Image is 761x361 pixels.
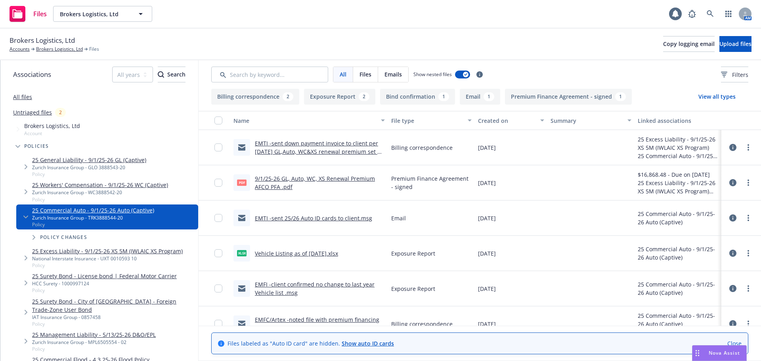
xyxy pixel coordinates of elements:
a: Close [727,339,742,348]
button: Upload files [719,36,751,52]
span: Policy changes [40,235,87,240]
input: Toggle Row Selected [214,143,222,151]
a: Show auto ID cards [342,340,394,347]
a: Switch app [721,6,736,22]
span: Brokers Logistics, Ltd [10,35,75,46]
span: [DATE] [478,285,496,293]
span: Files labeled as "Auto ID card" are hidden. [228,339,394,348]
span: Billing correspondence [391,320,453,328]
span: Policy [32,196,168,203]
a: Files [6,3,50,25]
input: Toggle Row Selected [214,179,222,187]
div: 25 Commercial Auto - 9/1/25-26 Auto (Captive) [638,280,718,297]
div: Zurich Insurance Group - TRK3888544-20 [32,214,154,221]
button: Created on [475,111,547,130]
div: Zurich Insurance Group - GLO 3888543-20 [32,164,146,171]
a: All files [13,93,32,101]
span: Show nested files [413,71,452,78]
span: Exposure Report [391,249,435,258]
div: 2 [283,92,293,101]
a: more [744,248,753,258]
div: 1 [484,92,494,101]
a: 25 Commercial Auto - 9/1/25-26 Auto (Captive) [32,206,154,214]
span: Associations [13,69,51,80]
span: All [340,70,346,78]
span: [DATE] [478,249,496,258]
button: Linked associations [635,111,721,130]
a: more [744,319,753,329]
a: 25 Surety Bond - License bond | Federal Motor Carrier [32,272,177,280]
button: File type [388,111,475,130]
a: more [744,143,753,152]
span: Files [359,70,371,78]
span: Brokers Logistics, Ltd [24,122,80,130]
div: Zurich Insurance Group - MPL6505554 - 02 [32,339,156,346]
span: Email [391,214,406,222]
a: EMTI -sent 25/26 Auto ID cards to client.msg [255,214,372,222]
span: Policy [32,287,177,294]
div: 1 [615,92,626,101]
div: Linked associations [638,117,718,125]
div: Created on [478,117,535,125]
span: Billing correspondence [391,143,453,152]
span: [DATE] [478,179,496,187]
div: 25 Excess Liability - 9/1/25-26 XS 5M (IWLAIC XS Program) [638,135,718,152]
span: Copy logging email [663,40,715,48]
span: Files [33,11,47,17]
div: 25 Commercial Auto - 9/1/25-26 Auto (Captive) [638,245,718,262]
a: Accounts [10,46,30,53]
a: 25 Management Liability - 5/13/25-26 D&O/EPL [32,330,156,339]
button: Email [460,89,500,105]
button: Copy logging email [663,36,715,52]
span: Account [24,130,80,137]
span: Policy [32,171,146,178]
span: Upload files [719,40,751,48]
div: 25 Commercial Auto - 9/1/25-26 Auto (Captive) [638,210,718,226]
div: National Interstate Insurance - UXT 0010593 10 [32,255,183,262]
a: Brokers Logistics, Ltd [36,46,83,53]
a: Untriaged files [13,108,52,117]
div: Zurich Insurance Group - WC3888542-20 [32,189,168,196]
button: View all types [686,89,748,105]
a: 25 General Liability - 9/1/25-26 GL (Captive) [32,156,146,164]
button: SearchSearch [158,67,185,82]
button: Nova Assist [692,345,747,361]
a: 9/1/25-26 GL, Auto, WC, XS Renewal Premium AFCO PFA .pdf [255,175,375,191]
span: Policy [32,321,195,327]
div: Name [233,117,376,125]
span: Emails [384,70,402,78]
input: Toggle Row Selected [214,249,222,257]
div: Drag to move [692,346,702,361]
div: $16,868.48 - Due on [DATE] [638,170,718,179]
div: HCC Surety - 1000997124 [32,280,177,287]
span: Files [89,46,99,53]
a: EMTI -sent down payment invoice to client per [DATE] GL,Auto, WC&XS renewal premium set up on AFC... [255,139,384,164]
div: 1 [438,92,449,101]
svg: Search [158,71,164,78]
input: Toggle Row Selected [214,285,222,292]
button: Name [230,111,388,130]
span: Brokers Logistics, Ltd [60,10,128,18]
input: Toggle Row Selected [214,214,222,222]
span: Policies [24,144,49,149]
span: Exposure Report [391,285,435,293]
div: 25 Commercial Auto - 9/1/25-26 Auto (Captive) [638,311,718,328]
span: Policy [32,262,183,269]
a: 25 Surety Bond - City of [GEOGRAPHIC_DATA] - Foreign Trade-Zone User Bond [32,297,195,314]
span: xlsx [237,250,247,256]
button: Premium Finance Agreement - signed [505,89,632,105]
button: Billing correspondence [211,89,299,105]
span: Policy [32,221,154,228]
span: Nova Assist [709,350,740,356]
button: Summary [547,111,634,130]
span: [DATE] [478,320,496,328]
div: 25 Excess Liability - 9/1/25-26 XS 5M (IWLAIC XS Program) [638,179,718,195]
a: more [744,284,753,293]
span: [DATE] [478,214,496,222]
span: [DATE] [478,143,496,152]
a: Search [702,6,718,22]
a: EMFC/Artex -noted file with premium financing but still sent invoice to insured instead of revisi... [255,316,379,340]
a: more [744,213,753,223]
a: 25 Excess Liability - 9/1/25-26 XS 5M (IWLAIC XS Program) [32,247,183,255]
span: Filters [721,71,748,79]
